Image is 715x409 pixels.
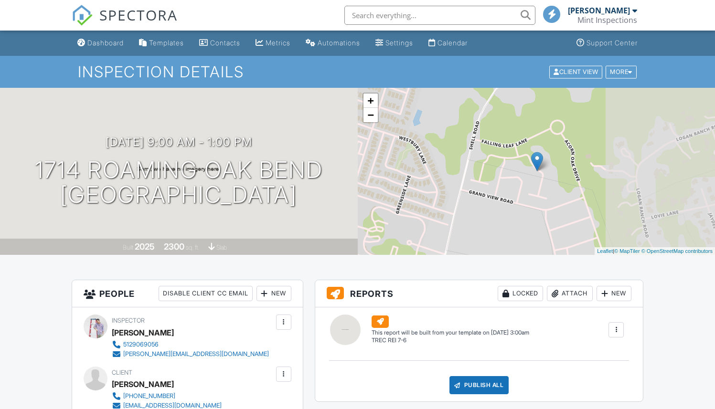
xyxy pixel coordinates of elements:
[548,68,605,75] a: Client View
[112,369,132,376] span: Client
[363,108,378,122] a: Zoom out
[135,34,188,52] a: Templates
[614,248,640,254] a: © MapTiler
[149,39,184,47] div: Templates
[315,280,643,307] h3: Reports
[597,286,631,301] div: New
[438,39,468,47] div: Calendar
[425,34,471,52] a: Calendar
[99,5,178,25] span: SPECTORA
[573,34,641,52] a: Support Center
[568,6,630,15] div: [PERSON_NAME]
[549,65,602,78] div: Client View
[106,136,252,148] h3: [DATE] 9:00 am - 1:00 pm
[266,39,290,47] div: Metrics
[123,244,133,251] span: Built
[498,286,543,301] div: Locked
[302,34,364,52] a: Automations (Basic)
[112,377,174,391] div: [PERSON_NAME]
[587,39,638,47] div: Support Center
[112,391,222,401] a: [PHONE_NUMBER]
[210,39,240,47] div: Contacts
[112,349,269,359] a: [PERSON_NAME][EMAIL_ADDRESS][DOMAIN_NAME]
[344,6,535,25] input: Search everything...
[135,241,155,252] div: 2025
[256,286,291,301] div: New
[372,329,529,336] div: This report will be built from your template on [DATE] 3:00am
[606,65,637,78] div: More
[72,5,93,26] img: The Best Home Inspection Software - Spectora
[123,392,175,400] div: [PHONE_NUMBER]
[123,350,269,358] div: [PERSON_NAME][EMAIL_ADDRESS][DOMAIN_NAME]
[252,34,294,52] a: Metrics
[87,39,124,47] div: Dashboard
[159,286,253,301] div: Disable Client CC Email
[78,63,638,80] h1: Inspection Details
[186,244,199,251] span: sq. ft.
[372,336,529,345] div: TREC REI 7-6
[72,280,303,307] h3: People
[216,244,227,251] span: slab
[112,325,174,340] div: [PERSON_NAME]
[363,94,378,108] a: Zoom in
[195,34,244,52] a: Contacts
[595,247,715,255] div: |
[372,34,417,52] a: Settings
[164,241,184,252] div: 2300
[74,34,128,52] a: Dashboard
[577,15,637,25] div: Mint Inspections
[112,317,145,324] span: Inspector
[72,13,178,33] a: SPECTORA
[35,157,323,208] h1: 1714 Roaming Oak Bend [GEOGRAPHIC_DATA]
[112,340,269,349] a: 5129069056
[641,248,713,254] a: © OpenStreetMap contributors
[123,341,159,348] div: 5129069056
[318,39,360,47] div: Automations
[547,286,593,301] div: Attach
[385,39,413,47] div: Settings
[597,248,613,254] a: Leaflet
[449,376,509,394] div: Publish All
